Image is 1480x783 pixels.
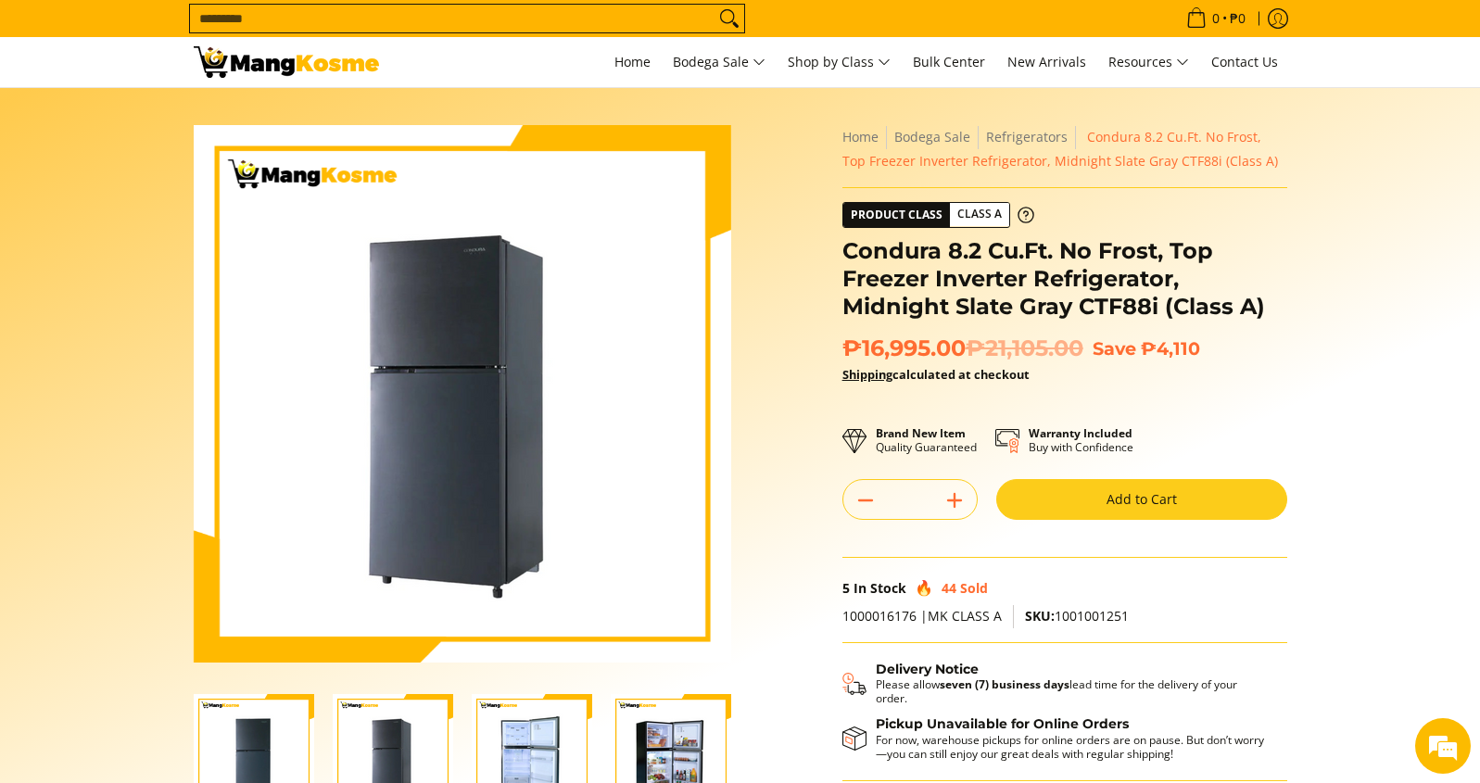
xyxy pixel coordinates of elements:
[1025,607,1055,625] span: SKU:
[1141,337,1200,360] span: ₱4,110
[1025,607,1129,625] span: 1001001251
[843,203,950,227] span: Product Class
[966,335,1083,362] del: ₱21,105.00
[1211,53,1278,70] span: Contact Us
[950,203,1009,226] span: Class A
[876,677,1269,705] p: Please allow lead time for the delivery of your order.
[842,128,1278,170] span: Condura 8.2 Cu.Ft. No Frost, Top Freezer Inverter Refrigerator, Midnight Slate Gray CTF88i (Class A)
[842,579,850,597] span: 5
[842,202,1034,228] a: Product Class Class A
[904,37,994,87] a: Bulk Center
[194,46,379,78] img: Condura 8.2 Cu.Ft. No Frost, Top Freezer Inverter Refrigerator, Midnig | Mang Kosme
[1029,425,1132,441] strong: Warranty Included
[1099,37,1198,87] a: Resources
[1007,53,1086,70] span: New Arrivals
[942,579,956,597] span: 44
[1093,337,1136,360] span: Save
[664,37,775,87] a: Bodega Sale
[913,53,985,70] span: Bulk Center
[842,366,892,383] a: Shipping
[894,128,970,145] a: Bodega Sale
[998,37,1095,87] a: New Arrivals
[876,426,977,454] p: Quality Guaranteed
[1029,426,1133,454] p: Buy with Confidence
[842,335,1083,362] span: ₱16,995.00
[996,479,1287,520] button: Add to Cart
[842,125,1287,173] nav: Breadcrumbs
[398,37,1287,87] nav: Main Menu
[876,733,1269,761] p: For now, warehouse pickups for online orders are on pause. But don’t worry—you can still enjoy ou...
[876,425,966,441] strong: Brand New Item
[842,607,1002,625] span: 1000016176 |MK CLASS A
[843,486,888,515] button: Subtract
[605,37,660,87] a: Home
[1202,37,1287,87] a: Contact Us
[940,676,1069,692] strong: seven (7) business days
[1209,12,1222,25] span: 0
[1181,8,1251,29] span: •
[614,53,651,70] span: Home
[1108,51,1189,74] span: Resources
[788,51,891,74] span: Shop by Class
[673,51,765,74] span: Bodega Sale
[842,237,1287,321] h1: Condura 8.2 Cu.Ft. No Frost, Top Freezer Inverter Refrigerator, Midnight Slate Gray CTF88i (Class A)
[854,579,906,597] span: In Stock
[986,128,1068,145] a: Refrigerators
[932,486,977,515] button: Add
[715,5,744,32] button: Search
[876,661,979,677] strong: Delivery Notice
[1227,12,1248,25] span: ₱0
[842,366,1030,383] strong: calculated at checkout
[194,125,731,663] img: Condura 8.2 Cu.Ft. No Frost, Top Freezer Inverter Refrigerator, Midnight Slate Gray CTF88i (Class A)
[842,662,1269,706] button: Shipping & Delivery
[778,37,900,87] a: Shop by Class
[842,128,879,145] a: Home
[960,579,988,597] span: Sold
[876,715,1129,732] strong: Pickup Unavailable for Online Orders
